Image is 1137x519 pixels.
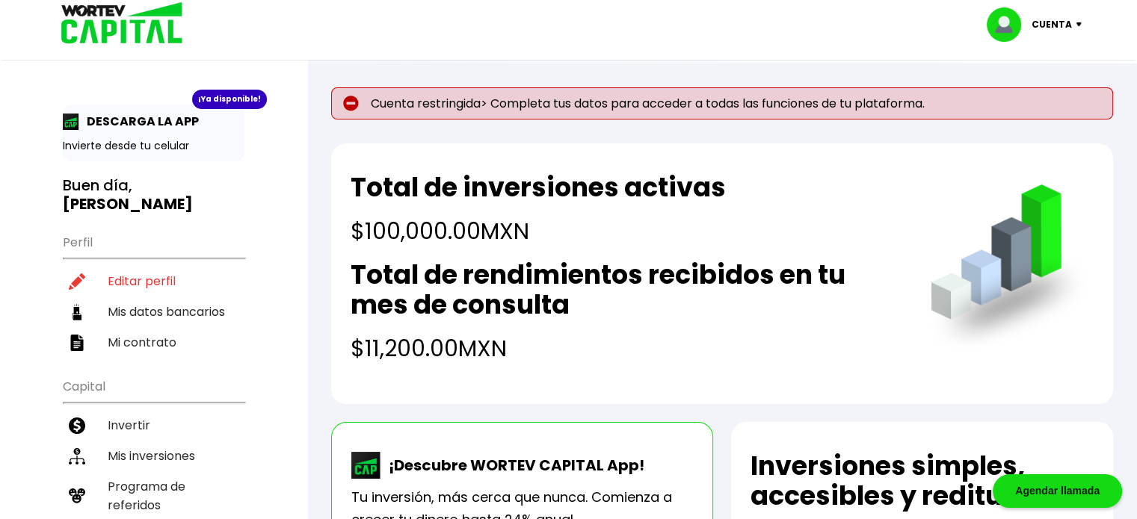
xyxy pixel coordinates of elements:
h2: Inversiones simples, accesibles y redituables [751,451,1094,511]
div: Agendar llamada [993,474,1122,508]
ul: Perfil [63,226,244,358]
h3: Buen día, [63,176,244,214]
a: Editar perfil [63,266,244,296]
img: recomiendanos-icon.9b8e9327.svg [69,488,85,504]
a: Mis datos bancarios [63,296,244,327]
img: inversiones-icon.6695dc30.svg [69,448,85,464]
a: Mi contrato [63,327,244,358]
h2: Total de inversiones activas [351,173,726,202]
h2: Total de rendimientos recibidos en tu mes de consulta [351,260,901,320]
p: DESCARGA LA APP [79,112,199,131]
p: Invierte desde tu celular [63,138,244,154]
img: app-icon [63,114,79,130]
a: Invertir [63,410,244,441]
b: [PERSON_NAME] [63,193,193,214]
p: ¡Descubre WORTEV CAPITAL App! [381,454,644,476]
img: grafica.516fef24.png [924,184,1094,354]
p: Cuenta [1032,13,1072,36]
h4: $100,000.00 MXN [351,214,726,248]
img: invertir-icon.b3b967d7.svg [69,417,85,434]
a: Mis inversiones [63,441,244,471]
img: contrato-icon.f2db500c.svg [69,335,85,351]
h4: $11,200.00 MXN [351,332,901,365]
p: Cuenta restringida> Completa tus datos para acceder a todas las funciones de tu plataforma. [331,87,1113,119]
img: datos-icon.10cf9172.svg [69,304,85,320]
div: ¡Ya disponible! [192,90,267,109]
img: profile-image [987,7,1032,42]
img: icon-down [1072,22,1092,27]
img: wortev-capital-app-icon [351,452,381,479]
img: editar-icon.952d3147.svg [69,273,85,290]
img: error-circle.027baa21.svg [343,96,359,111]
